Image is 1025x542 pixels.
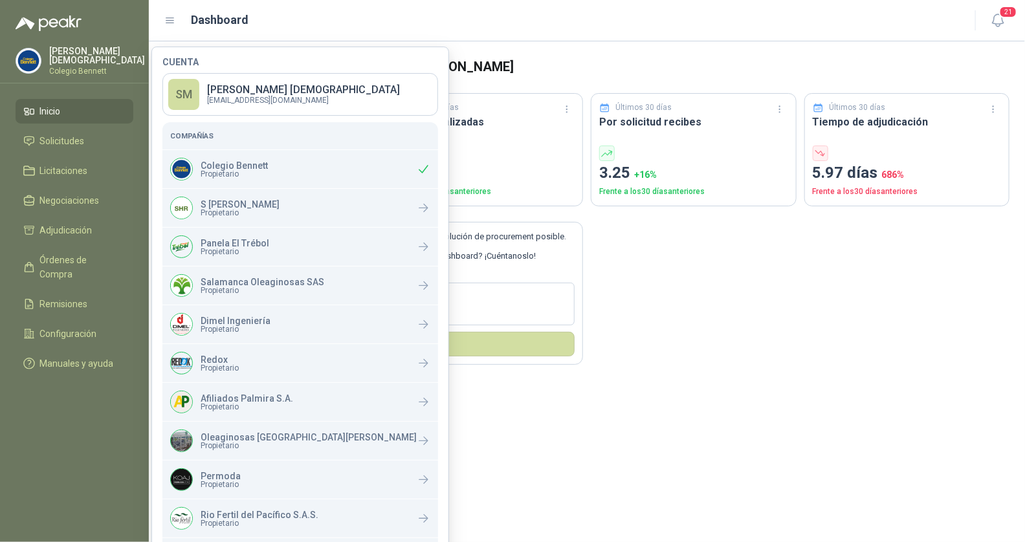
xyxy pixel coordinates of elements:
span: Remisiones [40,297,88,311]
span: 21 [999,6,1017,18]
a: Company LogoRio Fertil del Pacífico S.A.S.Propietario [162,499,438,537]
a: Licitaciones [16,158,133,183]
p: S [PERSON_NAME] [201,200,280,209]
a: SM[PERSON_NAME] [DEMOGRAPHIC_DATA][EMAIL_ADDRESS][DOMAIN_NAME] [162,73,438,116]
p: Últimos 30 días [616,102,672,114]
span: Propietario [201,287,324,294]
p: [PERSON_NAME] [DEMOGRAPHIC_DATA] [49,47,145,65]
span: Inicio [40,104,61,118]
p: Afiliados Palmira S.A. [201,394,293,403]
img: Company Logo [171,469,192,490]
p: Frente a los 30 días anteriores [386,186,575,198]
a: Adjudicación [16,218,133,243]
p: 3.25 [599,161,788,186]
span: Negociaciones [40,193,100,208]
div: Company LogoColegio BennettPropietario [162,150,438,188]
p: Colegio Bennett [49,67,145,75]
span: Manuales y ayuda [40,356,114,371]
span: Propietario [201,442,417,450]
p: Colegio Bennett [201,161,268,170]
button: 21 [986,9,1009,32]
img: Company Logo [171,236,192,257]
span: Solicitudes [40,134,85,148]
img: Company Logo [16,49,41,73]
h3: Tiempo de adjudicación [813,114,1002,130]
span: 686 % [882,169,905,180]
p: Redox [201,355,239,364]
p: [EMAIL_ADDRESS][DOMAIN_NAME] [207,96,400,104]
span: Adjudicación [40,223,93,237]
span: Propietario [201,403,293,411]
p: Permoda [201,472,241,481]
img: Company Logo [171,275,192,296]
img: Company Logo [171,158,192,180]
a: Configuración [16,321,133,346]
img: Company Logo [171,391,192,413]
p: Frente a los 30 días anteriores [599,186,788,198]
span: Propietario [201,248,269,255]
a: Company LogoPanela El TrébolPropietario [162,228,438,266]
a: Company LogoDimel IngenieríaPropietario [162,305,438,343]
span: Propietario [201,170,268,178]
p: Oleaginosas [GEOGRAPHIC_DATA][PERSON_NAME] [201,433,417,442]
img: Company Logo [171,430,192,451]
a: Remisiones [16,292,133,316]
div: SM [168,79,199,110]
h1: Dashboard [192,11,249,29]
p: Rio Fertil del Pacífico S.A.S. [201,510,318,519]
p: 265 [386,161,575,186]
span: Propietario [201,325,270,333]
img: Company Logo [171,352,192,374]
img: Company Logo [171,508,192,529]
a: Company LogoS [PERSON_NAME]Propietario [162,189,438,227]
a: Company LogoAfiliados Palmira S.A.Propietario [162,383,438,421]
span: Propietario [201,481,241,488]
span: Propietario [201,519,318,527]
p: 5.97 días [813,161,1002,186]
h3: Bienvenido de [DEMOGRAPHIC_DATA][PERSON_NAME] [185,57,1009,77]
img: Company Logo [171,314,192,335]
img: Logo peakr [16,16,82,31]
span: Propietario [201,209,280,217]
a: Solicitudes [16,129,133,153]
h3: Por solicitud recibes [599,114,788,130]
a: Órdenes de Compra [16,248,133,287]
p: Salamanca Oleaginosas SAS [201,277,324,287]
h3: Compras realizadas [386,114,575,130]
h5: Compañías [170,130,430,142]
p: [PERSON_NAME] [DEMOGRAPHIC_DATA] [207,85,400,95]
a: Company LogoOleaginosas [GEOGRAPHIC_DATA][PERSON_NAME]Propietario [162,422,438,460]
a: Manuales y ayuda [16,351,133,376]
span: + 16 % [634,169,657,180]
p: Últimos 30 días [829,102,885,114]
a: Inicio [16,99,133,124]
span: Propietario [201,364,239,372]
p: Panela El Trébol [201,239,269,248]
a: Negociaciones [16,188,133,213]
span: Órdenes de Compra [40,253,121,281]
img: Company Logo [171,197,192,219]
h4: Cuenta [162,58,438,67]
a: Company LogoPermodaPropietario [162,461,438,499]
span: Licitaciones [40,164,88,178]
p: Dimel Ingeniería [201,316,270,325]
span: Configuración [40,327,97,341]
a: Company LogoSalamanca Oleaginosas SASPropietario [162,266,438,305]
p: Frente a los 30 días anteriores [813,186,1002,198]
a: Company LogoRedoxPropietario [162,344,438,382]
